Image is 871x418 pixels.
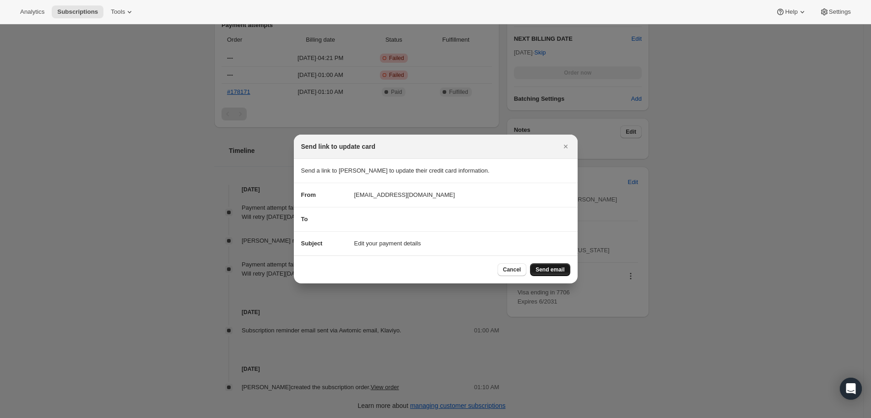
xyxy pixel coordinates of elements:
span: To [301,216,308,223]
span: Tools [111,8,125,16]
button: Tools [105,5,140,18]
span: Send email [536,266,564,273]
span: Cancel [503,266,521,273]
button: Settings [814,5,856,18]
div: Open Intercom Messenger [840,378,862,400]
button: Cancel [498,263,526,276]
button: Subscriptions [52,5,103,18]
span: Subject [301,240,323,247]
p: Send a link to [PERSON_NAME] to update their credit card information. [301,166,570,175]
h2: Send link to update card [301,142,376,151]
span: Subscriptions [57,8,98,16]
span: Edit your payment details [354,239,421,248]
span: Help [785,8,797,16]
button: Analytics [15,5,50,18]
button: Close [559,140,572,153]
button: Help [770,5,812,18]
span: From [301,191,316,198]
span: Analytics [20,8,44,16]
span: [EMAIL_ADDRESS][DOMAIN_NAME] [354,190,455,200]
button: Send email [530,263,570,276]
span: Settings [829,8,851,16]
